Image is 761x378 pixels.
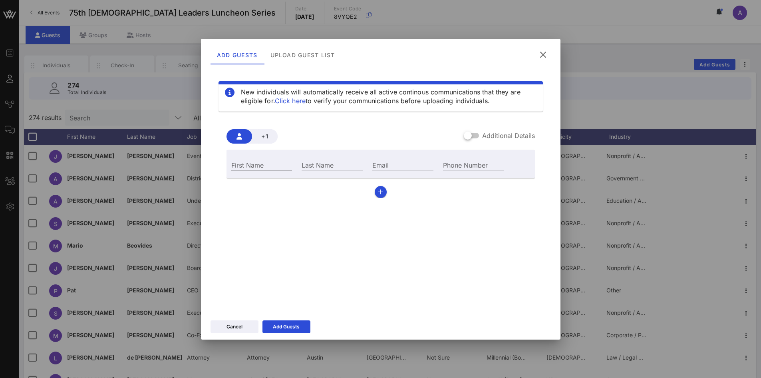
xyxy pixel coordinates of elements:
div: New individuals will automatically receive all active continous communications that they are elig... [241,88,536,105]
div: Upload Guest List [264,45,341,64]
label: Additional Details [482,132,535,140]
button: Add Guests [262,320,310,333]
button: +1 [252,129,278,144]
div: Add Guests [273,323,300,331]
a: Click here [275,97,306,105]
div: Add Guests [211,45,264,64]
button: Cancel [211,320,258,333]
span: +1 [258,133,271,140]
div: Cancel [227,323,242,331]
